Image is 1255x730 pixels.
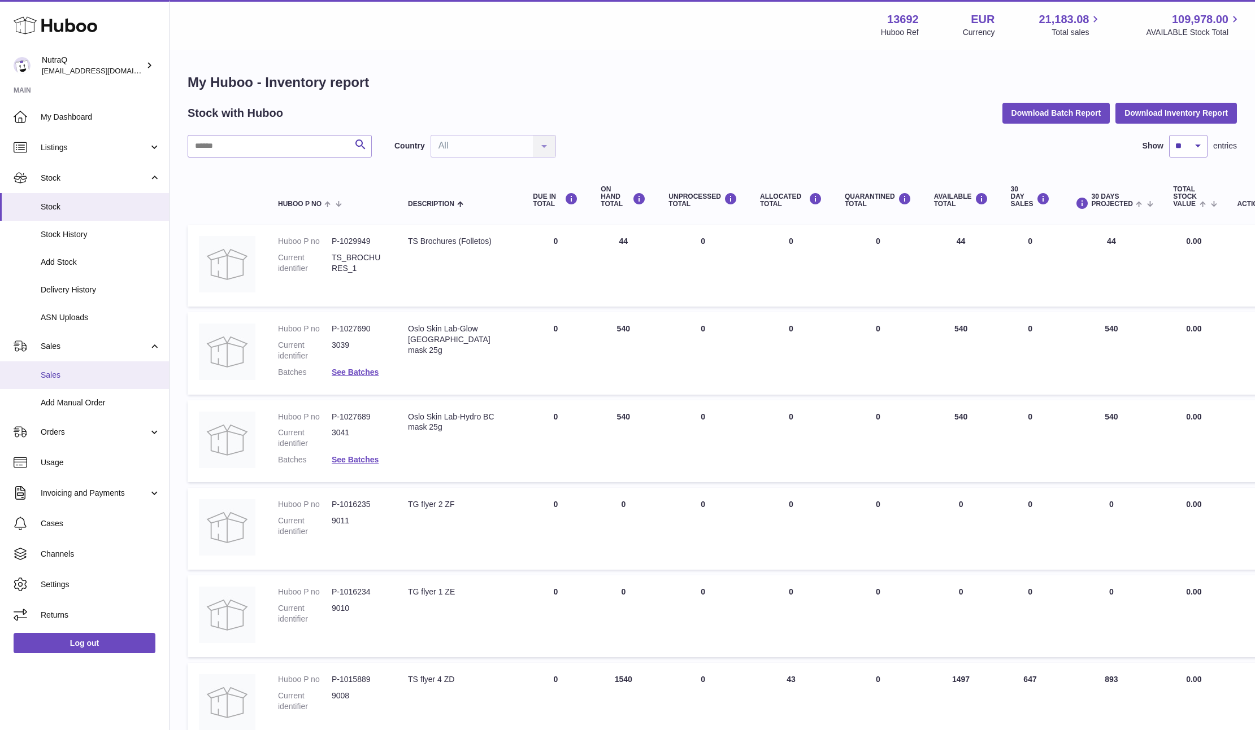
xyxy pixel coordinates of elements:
[332,690,385,712] dd: 9008
[41,397,160,408] span: Add Manual Order
[1011,186,1050,208] div: 30 DAY SALES
[589,312,657,395] td: 540
[657,225,749,307] td: 0
[1000,225,1061,307] td: 0
[188,106,283,121] h2: Stock with Huboo
[1039,12,1089,27] span: 21,183.08
[1186,587,1201,596] span: 0.00
[408,236,510,247] div: TS Brochures (Folletos)
[332,427,385,449] dd: 3041
[522,575,589,657] td: 0
[41,518,160,529] span: Cases
[589,575,657,657] td: 0
[668,193,737,208] div: UNPROCESSED Total
[589,488,657,570] td: 0
[1061,575,1162,657] td: 0
[876,412,880,421] span: 0
[1052,27,1102,38] span: Total sales
[332,455,379,464] a: See Batches
[278,367,332,378] dt: Batches
[278,499,332,510] dt: Huboo P no
[923,488,1000,570] td: 0
[1115,103,1237,123] button: Download Inventory Report
[278,200,322,208] span: Huboo P no
[1000,488,1061,570] td: 0
[408,412,510,433] div: Oslo Skin Lab-Hydro BC mask 25g
[199,236,255,292] img: product image
[1002,103,1110,123] button: Download Batch Report
[394,141,425,151] label: Country
[881,27,919,38] div: Huboo Ref
[278,690,332,712] dt: Current identifier
[1039,12,1102,38] a: 21,183.08 Total sales
[199,412,255,468] img: product image
[332,603,385,624] dd: 9010
[601,186,646,208] div: ON HAND Total
[41,229,160,240] span: Stock History
[408,200,454,208] span: Description
[1000,575,1061,657] td: 0
[876,587,880,596] span: 0
[1186,675,1201,684] span: 0.00
[845,193,911,208] div: QUARANTINED Total
[41,427,149,438] span: Orders
[41,285,160,295] span: Delivery History
[42,55,144,76] div: NutraQ
[657,488,749,570] td: 0
[1092,193,1133,208] span: 30 DAYS PROJECTED
[1186,412,1201,421] span: 0.00
[657,400,749,483] td: 0
[41,549,160,559] span: Channels
[934,193,988,208] div: AVAILABLE Total
[42,66,166,75] span: [EMAIL_ADDRESS][DOMAIN_NAME]
[923,312,1000,395] td: 540
[876,500,880,509] span: 0
[188,73,1237,91] h1: My Huboo - Inventory report
[971,12,995,27] strong: EUR
[876,237,880,246] span: 0
[1143,141,1163,151] label: Show
[41,202,160,212] span: Stock
[41,142,149,153] span: Listings
[278,340,332,361] dt: Current identifier
[278,252,332,274] dt: Current identifier
[589,225,657,307] td: 44
[1186,237,1201,246] span: 0.00
[408,587,510,597] div: TG flyer 1 ZE
[278,515,332,537] dt: Current identifier
[749,488,833,570] td: 0
[41,341,149,352] span: Sales
[41,257,160,268] span: Add Stock
[41,312,160,323] span: ASN Uploads
[278,587,332,597] dt: Huboo P no
[41,112,160,123] span: My Dashboard
[1173,186,1197,208] span: Total stock value
[657,575,749,657] td: 0
[749,575,833,657] td: 0
[923,400,1000,483] td: 540
[14,633,155,653] a: Log out
[887,12,919,27] strong: 13692
[522,225,589,307] td: 0
[278,674,332,685] dt: Huboo P no
[1186,324,1201,333] span: 0.00
[408,674,510,685] div: TS flyer 4 ZD
[332,368,379,377] a: See Batches
[278,412,332,422] dt: Huboo P no
[1000,400,1061,483] td: 0
[332,340,385,361] dd: 3039
[199,499,255,556] img: product image
[749,400,833,483] td: 0
[41,457,160,468] span: Usage
[1213,141,1237,151] span: entries
[657,312,749,395] td: 0
[332,236,385,247] dd: P-1029949
[14,57,31,74] img: log@nutraq.com
[923,225,1000,307] td: 44
[760,193,822,208] div: ALLOCATED Total
[199,324,255,380] img: product image
[332,674,385,685] dd: P-1015889
[199,587,255,643] img: product image
[876,675,880,684] span: 0
[332,412,385,422] dd: P-1027689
